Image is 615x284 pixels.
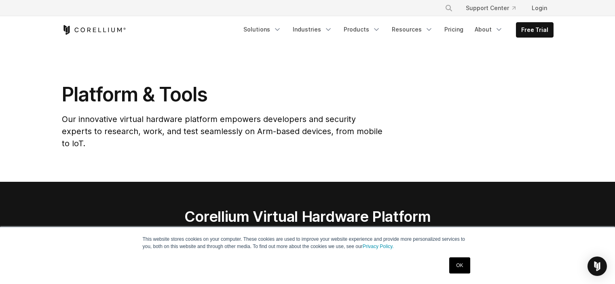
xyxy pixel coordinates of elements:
[62,114,383,148] span: Our innovative virtual hardware platform empowers developers and security experts to research, wo...
[435,1,554,15] div: Navigation Menu
[459,1,522,15] a: Support Center
[143,236,473,250] p: This website stores cookies on your computer. These cookies are used to improve your website expe...
[62,82,384,107] h1: Platform & Tools
[239,22,554,38] div: Navigation Menu
[516,23,553,37] a: Free Trial
[288,22,337,37] a: Industries
[449,257,470,273] a: OK
[339,22,385,37] a: Products
[442,1,456,15] button: Search
[387,22,438,37] a: Resources
[62,25,126,35] a: Corellium Home
[363,244,394,249] a: Privacy Policy.
[588,257,607,276] div: Open Intercom Messenger
[440,22,468,37] a: Pricing
[525,1,554,15] a: Login
[239,22,286,37] a: Solutions
[470,22,508,37] a: About
[146,208,469,225] h2: Corellium Virtual Hardware Platform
